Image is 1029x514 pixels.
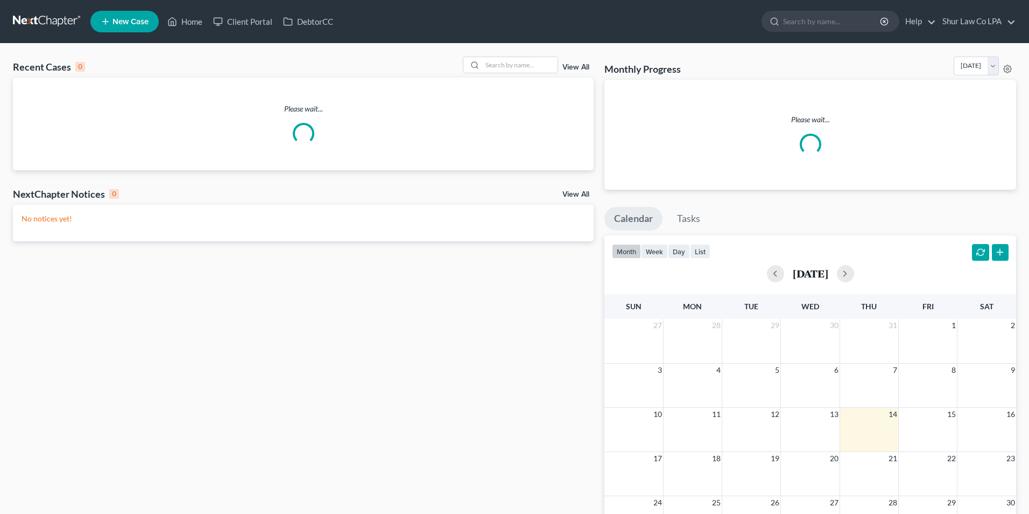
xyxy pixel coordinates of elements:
[657,364,663,377] span: 3
[668,244,690,259] button: day
[641,244,668,259] button: week
[612,244,641,259] button: month
[829,408,840,421] span: 13
[626,302,642,311] span: Sun
[711,319,722,332] span: 28
[1010,319,1016,332] span: 2
[652,496,663,509] span: 24
[112,18,149,26] span: New Case
[980,302,993,311] span: Sat
[13,103,594,114] p: Please wait...
[652,452,663,465] span: 17
[604,207,662,231] a: Calendar
[711,452,722,465] span: 18
[13,187,119,200] div: NextChapter Notices
[208,12,278,31] a: Client Portal
[1005,496,1016,509] span: 30
[770,319,780,332] span: 29
[861,302,877,311] span: Thu
[829,496,840,509] span: 27
[683,302,702,311] span: Mon
[887,319,898,332] span: 31
[829,319,840,332] span: 30
[774,364,780,377] span: 5
[562,64,589,71] a: View All
[946,452,957,465] span: 22
[783,11,882,31] input: Search by name...
[937,12,1016,31] a: Shur Law Co LPA
[22,213,585,224] p: No notices yet!
[690,244,710,259] button: list
[667,207,710,231] a: Tasks
[604,62,681,75] h3: Monthly Progress
[652,408,663,421] span: 10
[922,302,934,311] span: Fri
[1010,364,1016,377] span: 9
[715,364,722,377] span: 4
[887,496,898,509] span: 28
[1005,452,1016,465] span: 23
[652,319,663,332] span: 27
[109,189,119,199] div: 0
[711,408,722,421] span: 11
[75,62,85,72] div: 0
[833,364,840,377] span: 6
[946,408,957,421] span: 15
[950,364,957,377] span: 8
[801,302,819,311] span: Wed
[562,191,589,198] a: View All
[744,302,758,311] span: Tue
[1005,408,1016,421] span: 16
[13,60,85,73] div: Recent Cases
[770,452,780,465] span: 19
[613,114,1007,125] p: Please wait...
[278,12,339,31] a: DebtorCC
[770,496,780,509] span: 26
[900,12,936,31] a: Help
[711,496,722,509] span: 25
[887,452,898,465] span: 21
[887,408,898,421] span: 14
[482,57,558,73] input: Search by name...
[770,408,780,421] span: 12
[892,364,898,377] span: 7
[793,268,828,279] h2: [DATE]
[829,452,840,465] span: 20
[950,319,957,332] span: 1
[162,12,208,31] a: Home
[946,496,957,509] span: 29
